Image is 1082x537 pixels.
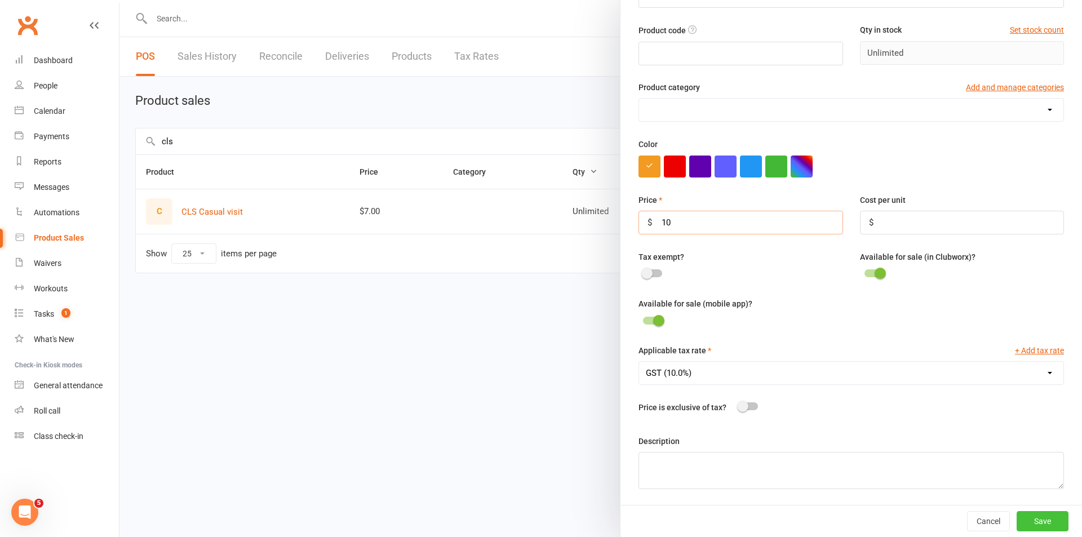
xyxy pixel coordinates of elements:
a: Clubworx [14,11,42,39]
label: Tax exempt? [638,251,684,263]
button: Cancel [967,511,1010,531]
button: Save [1017,511,1068,531]
a: Waivers [15,251,119,276]
div: What's New [34,335,74,344]
a: General attendance kiosk mode [15,373,119,398]
a: What's New [15,327,119,352]
a: Roll call [15,398,119,424]
label: Product category [638,81,700,94]
div: People [34,81,57,90]
div: Tasks [34,309,54,318]
span: 5 [34,499,43,508]
a: Calendar [15,99,119,124]
div: Payments [34,132,69,141]
a: Payments [15,124,119,149]
div: Class check-in [34,432,83,441]
label: Qty in stock [860,24,902,36]
label: Available for sale (mobile app)? [638,298,752,310]
button: Add and manage categories [966,81,1064,94]
a: People [15,73,119,99]
label: Applicable tax rate [638,344,711,357]
label: Price [638,194,662,206]
button: Set stock count [1010,24,1064,36]
span: 1 [61,308,70,318]
label: Color [638,138,658,150]
label: Cost per unit [860,194,906,206]
div: Roll call [34,406,60,415]
button: + Add tax rate [1015,344,1064,357]
div: Product Sales [34,233,84,242]
a: Workouts [15,276,119,301]
div: Reports [34,157,61,166]
div: Messages [34,183,69,192]
a: Tasks 1 [15,301,119,327]
a: Class kiosk mode [15,424,119,449]
a: Product Sales [15,225,119,251]
a: Messages [15,175,119,200]
label: Price is exclusive of tax? [638,401,726,414]
label: Product code [638,24,686,37]
div: $ [648,216,652,229]
div: $ [869,216,873,229]
label: Description [638,435,680,447]
label: Available for sale (in Clubworx)? [860,251,975,263]
div: Waivers [34,259,61,268]
div: Automations [34,208,79,217]
a: Dashboard [15,48,119,73]
div: Dashboard [34,56,73,65]
a: Reports [15,149,119,175]
iframe: Intercom live chat [11,499,38,526]
a: Automations [15,200,119,225]
div: Workouts [34,284,68,293]
div: General attendance [34,381,103,390]
div: Calendar [34,106,65,116]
